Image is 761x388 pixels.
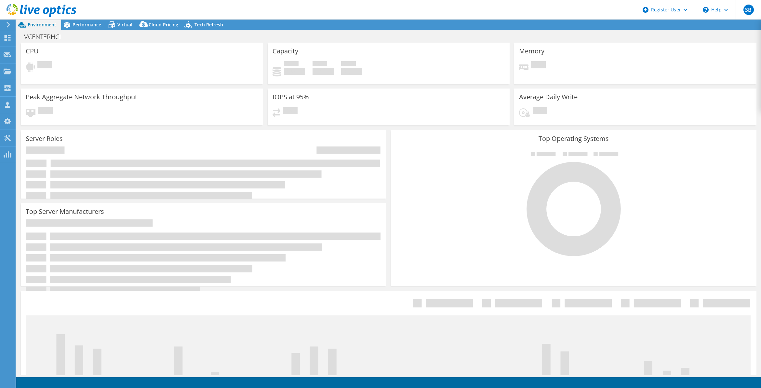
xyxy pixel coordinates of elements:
span: Pending [533,107,547,116]
h4: 0 GiB [284,68,305,75]
h3: Average Daily Write [519,93,578,101]
span: Environment [28,21,56,28]
h3: CPU [26,48,39,55]
h3: Server Roles [26,135,63,142]
h3: Top Operating Systems [396,135,752,142]
span: Total [341,61,356,68]
svg: \n [703,7,709,13]
span: Tech Refresh [194,21,223,28]
span: Performance [73,21,101,28]
h1: VCENTERHCI [21,33,71,40]
h3: Capacity [273,48,298,55]
span: Cloud Pricing [149,21,178,28]
span: SB [743,5,754,15]
h3: Top Server Manufacturers [26,208,104,215]
h4: 0 GiB [313,68,334,75]
span: Used [284,61,299,68]
h3: IOPS at 95% [273,93,309,101]
span: Pending [37,61,52,70]
span: Pending [38,107,53,116]
span: Pending [283,107,298,116]
span: Pending [531,61,546,70]
h3: Memory [519,48,544,55]
span: Virtual [117,21,132,28]
h3: Peak Aggregate Network Throughput [26,93,137,101]
span: Free [313,61,327,68]
h4: 0 GiB [341,68,362,75]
